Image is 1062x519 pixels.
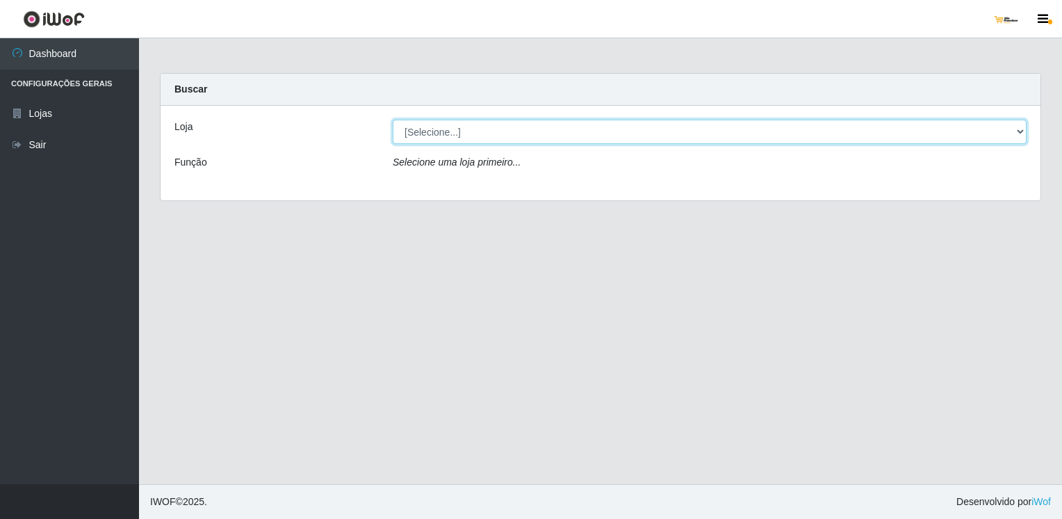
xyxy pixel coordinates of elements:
[150,496,176,507] span: IWOF
[174,155,207,170] label: Função
[393,157,521,168] i: Selecione uma loja primeiro...
[956,495,1051,509] span: Desenvolvido por
[23,10,85,28] img: CoreUI Logo
[174,120,193,134] label: Loja
[1031,496,1051,507] a: iWof
[150,495,207,509] span: © 2025 .
[174,83,207,95] strong: Buscar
